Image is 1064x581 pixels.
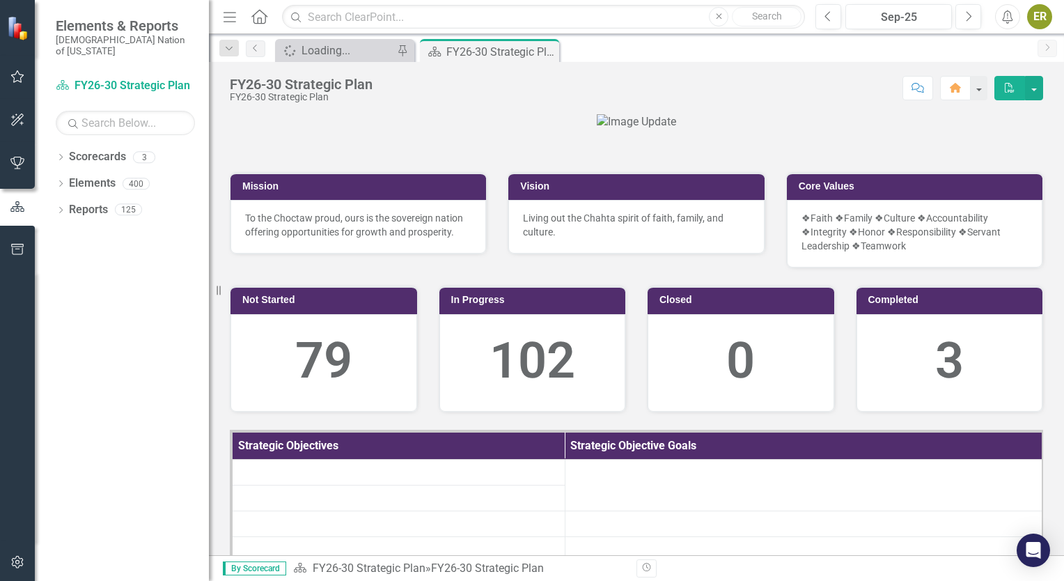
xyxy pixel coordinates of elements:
[520,181,757,192] h3: Vision
[69,202,108,218] a: Reports
[282,5,805,29] input: Search ClearPoint...
[302,42,393,59] div: Loading...
[69,149,126,165] a: Scorecards
[850,9,947,26] div: Sep-25
[871,325,1028,397] div: 3
[454,325,611,397] div: 102
[662,325,820,397] div: 0
[56,78,195,94] a: FY26-30 Strategic Plan
[245,212,463,238] span: To the Choctaw proud, ours is the sovereign nation offering opportunities for growth and prosperity.
[451,295,619,305] h3: In Progress
[56,34,195,57] small: [DEMOGRAPHIC_DATA] Nation of [US_STATE]
[523,212,723,238] span: Living out the Chahta spirit of faith, family, and culture.
[845,4,952,29] button: Sep-25
[69,176,116,192] a: Elements
[732,7,801,26] button: Search
[752,10,782,22] span: Search
[1027,4,1052,29] button: ER
[230,92,373,102] div: FY26-30 Strategic Plan
[245,325,402,397] div: 79
[597,114,676,130] img: Image Update
[1017,534,1050,567] div: Open Intercom Messenger
[56,111,195,135] input: Search Below...
[56,17,195,34] span: Elements & Reports
[279,42,393,59] a: Loading...
[868,295,1036,305] h3: Completed
[223,561,286,575] span: By Scorecard
[446,43,556,61] div: FY26-30 Strategic Plan
[230,77,373,92] div: FY26-30 Strategic Plan
[313,561,425,575] a: FY26-30 Strategic Plan
[801,211,1028,253] p: ❖Faith ❖Family ❖Culture ❖Accountability ❖Integrity ❖Honor ❖Responsibility ❖Servant Leadership ❖Te...
[133,151,155,163] div: 3
[123,178,150,189] div: 400
[242,181,479,192] h3: Mission
[7,16,31,40] img: ClearPoint Strategy
[431,561,544,575] div: FY26-30 Strategic Plan
[242,295,410,305] h3: Not Started
[293,561,626,577] div: »
[659,295,827,305] h3: Closed
[799,181,1035,192] h3: Core Values
[115,204,142,216] div: 125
